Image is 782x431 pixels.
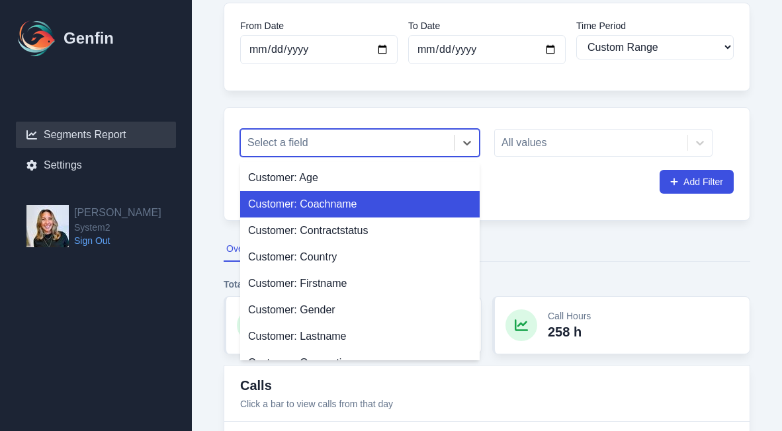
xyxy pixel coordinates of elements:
[240,297,480,323] div: Customer: Gender
[64,28,114,49] h1: Genfin
[240,165,480,191] div: Customer: Age
[240,323,480,350] div: Customer: Lastname
[240,19,398,32] label: From Date
[240,350,480,376] div: Customer: Occupation
[548,323,591,341] p: 258 h
[660,170,734,194] button: Add Filter
[240,376,393,395] h3: Calls
[240,397,393,411] p: Click a bar to view calls from that day
[16,122,176,148] a: Segments Report
[16,152,176,178] a: Settings
[576,19,734,32] label: Time Period
[224,237,267,262] button: Overview
[240,244,480,270] div: Customer: Country
[74,221,161,234] span: System2
[240,217,480,244] div: Customer: Contractstatus
[74,234,161,247] a: Sign Out
[240,191,480,217] div: Customer: Coachname
[74,205,161,221] h2: [PERSON_NAME]
[408,19,566,32] label: To Date
[548,309,591,323] p: Call Hours
[16,17,58,59] img: Logo
[26,205,69,247] img: Mo Maciejewski
[224,278,750,291] h4: Totals (date range)
[240,270,480,297] div: Customer: Firstname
